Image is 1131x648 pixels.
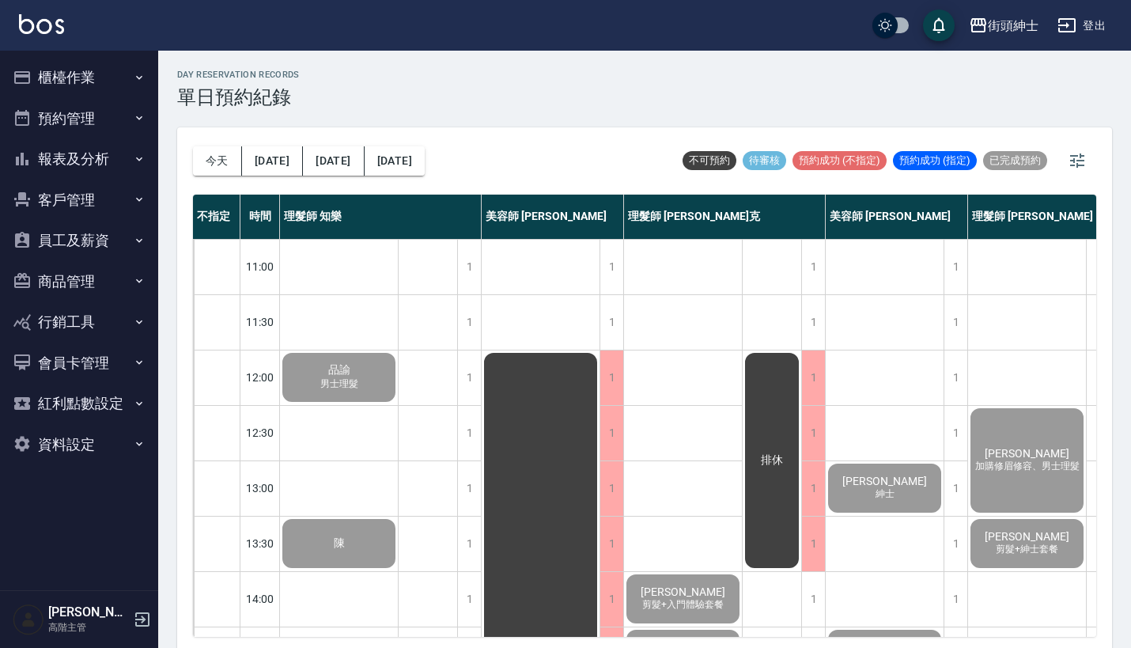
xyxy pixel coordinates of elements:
button: [DATE] [242,146,303,176]
button: save [923,9,955,41]
div: 1 [801,351,825,405]
button: 資料設定 [6,424,152,465]
button: 街頭紳士 [963,9,1045,42]
button: 今天 [193,146,242,176]
button: 報表及分析 [6,138,152,180]
div: 1 [600,351,623,405]
div: 1 [944,295,967,350]
div: 1 [801,461,825,516]
div: 1 [600,461,623,516]
div: 11:00 [240,239,280,294]
div: 1 [944,351,967,405]
div: 不指定 [193,195,240,239]
div: 1 [457,461,481,516]
span: [PERSON_NAME] [982,530,1072,543]
div: 1 [944,406,967,460]
div: 1 [600,295,623,350]
div: 1 [944,240,967,294]
span: [PERSON_NAME] [982,447,1072,460]
div: 12:30 [240,405,280,460]
span: 剪髮+入門體驗套餐 [639,598,727,612]
div: 理髮師 [PERSON_NAME] [968,195,1110,239]
span: [PERSON_NAME] [839,475,930,487]
div: 1 [457,517,481,571]
div: 1 [801,406,825,460]
div: 1 [944,572,967,627]
h5: [PERSON_NAME] [48,604,129,620]
span: 預約成功 (不指定) [792,153,887,168]
span: 加購修眉修容、男士理髮 [972,460,1083,473]
span: 不可預約 [683,153,736,168]
span: 預約成功 (指定) [893,153,977,168]
button: 預約管理 [6,98,152,139]
div: 街頭紳士 [988,16,1038,36]
div: 1 [600,572,623,627]
div: 1 [801,240,825,294]
div: 1 [801,295,825,350]
div: 1 [801,572,825,627]
button: [DATE] [303,146,364,176]
div: 時間 [240,195,280,239]
div: 13:30 [240,516,280,571]
div: 13:00 [240,460,280,516]
button: 登出 [1051,11,1112,40]
div: 1 [600,517,623,571]
div: 1 [457,572,481,627]
button: 會員卡管理 [6,343,152,384]
h2: day Reservation records [177,70,300,80]
span: [PERSON_NAME] [637,585,728,598]
button: 客戶管理 [6,180,152,221]
img: Logo [19,14,64,34]
div: 1 [457,240,481,294]
div: 1 [944,461,967,516]
span: 陳 [331,536,348,551]
button: 商品管理 [6,261,152,302]
span: 男士理髮 [317,377,361,391]
div: 1 [801,517,825,571]
div: 美容師 [PERSON_NAME] [482,195,624,239]
div: 1 [600,406,623,460]
button: 紅利點數設定 [6,383,152,424]
div: 1 [600,240,623,294]
button: [DATE] [365,146,425,176]
span: 排休 [758,453,786,468]
span: 已完成預約 [983,153,1047,168]
span: 待審核 [743,153,786,168]
div: 理髮師 知樂 [280,195,482,239]
button: 行銷工具 [6,301,152,343]
div: 1 [457,406,481,460]
span: 紳士 [872,487,898,501]
span: 剪髮+紳士套餐 [993,543,1061,556]
div: 理髮師 [PERSON_NAME]克 [624,195,826,239]
div: 1 [457,295,481,350]
p: 高階主管 [48,620,129,635]
button: 員工及薪資 [6,220,152,261]
div: 11:30 [240,294,280,350]
span: 品諭 [325,363,354,377]
h3: 單日預約紀錄 [177,86,300,108]
div: 14:00 [240,571,280,627]
div: 1 [457,351,481,405]
button: 櫃檯作業 [6,57,152,98]
div: 美容師 [PERSON_NAME] [826,195,968,239]
div: 1 [944,517,967,571]
div: 12:00 [240,350,280,405]
img: Person [13,604,44,635]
